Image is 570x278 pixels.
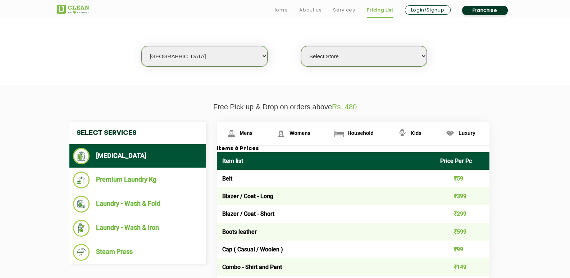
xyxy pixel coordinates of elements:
img: Womens [275,127,287,140]
img: Laundry - Wash & Fold [73,196,90,213]
img: Mens [225,127,238,140]
td: ₹399 [435,187,489,205]
li: Laundry - Wash & Iron [73,220,202,237]
a: Home [273,6,288,14]
li: Steam Press [73,244,202,261]
td: ₹599 [435,223,489,241]
td: ₹299 [435,205,489,223]
a: About us [299,6,322,14]
img: Household [333,127,345,140]
img: Luxury [444,127,456,140]
img: Kids [396,127,409,140]
img: Laundry - Wash & Iron [73,220,90,237]
td: ₹99 [435,241,489,258]
td: Blazer / Coat - Long [217,187,435,205]
td: Belt [217,170,435,187]
p: Free Pick up & Drop on orders above [57,103,514,111]
td: ₹59 [435,170,489,187]
span: Mens [240,130,253,136]
span: Luxury [459,130,475,136]
li: Premium Laundry Kg [73,172,202,188]
span: Kids [411,130,421,136]
span: Rs. 480 [332,103,357,111]
td: Combo - Shirt and Pant [217,258,435,276]
img: Premium Laundry Kg [73,172,90,188]
li: [MEDICAL_DATA] [73,148,202,164]
th: Item list [217,152,435,170]
td: Blazer / Coat - Short [217,205,435,223]
a: Pricing List [367,6,393,14]
td: Boots leather [217,223,435,241]
span: Womens [289,130,310,136]
td: ₹149 [435,258,489,276]
td: Cap ( Casual / Woolen ) [217,241,435,258]
h4: Select Services [69,122,206,144]
img: UClean Laundry and Dry Cleaning [57,5,89,14]
a: Franchise [462,6,508,15]
li: Laundry - Wash & Fold [73,196,202,213]
span: Household [347,130,373,136]
img: Dry Cleaning [73,148,90,164]
a: Login/Signup [405,5,451,15]
a: Services [333,6,355,14]
th: Price Per Pc [435,152,489,170]
h3: Items & Prices [217,146,489,152]
img: Steam Press [73,244,90,261]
